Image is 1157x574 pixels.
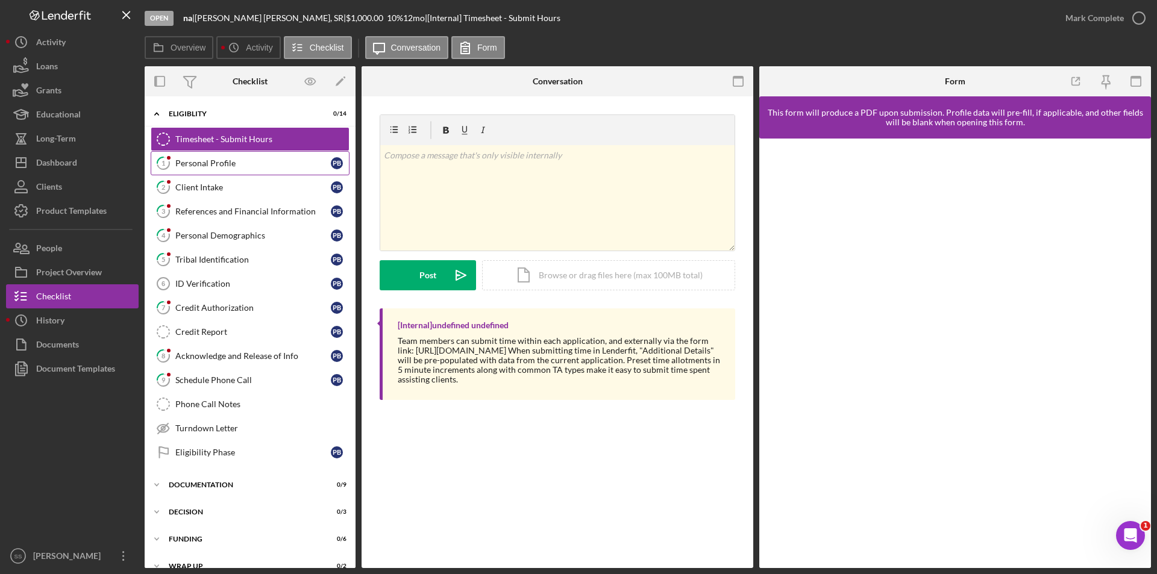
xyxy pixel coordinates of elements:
[380,260,476,290] button: Post
[477,43,497,52] label: Form
[175,399,349,409] div: Phone Call Notes
[403,13,425,23] div: 12 mo
[175,351,331,361] div: Acknowledge and Release of Info
[151,344,350,368] a: 8Acknowledge and Release of InfoPB
[331,181,343,193] div: P B
[151,296,350,320] a: 7Credit AuthorizationPB
[325,481,346,488] div: 0 / 9
[325,563,346,570] div: 0 / 2
[175,134,349,144] div: Timesheet - Submit Hours
[175,327,331,337] div: Credit Report
[169,563,316,570] div: Wrap up
[151,392,350,416] a: Phone Call Notes
[246,43,272,52] label: Activity
[216,36,280,59] button: Activity
[175,207,331,216] div: References and Financial Information
[346,13,387,23] div: $1,000.00
[14,553,22,560] text: SS
[151,272,350,296] a: 6ID VerificationPB
[387,13,403,23] div: 10 %
[161,255,165,263] tspan: 5
[771,151,1140,556] iframe: Lenderfit form
[151,320,350,344] a: Credit ReportPB
[161,159,165,167] tspan: 1
[284,36,352,59] button: Checklist
[945,76,965,86] div: Form
[175,423,349,433] div: Turndown Letter
[175,255,331,264] div: Tribal Identification
[183,13,192,23] b: na
[175,231,331,240] div: Personal Demographics
[331,350,343,362] div: P B
[331,278,343,290] div: P B
[175,448,331,457] div: Eligibility Phase
[325,535,346,543] div: 0 / 6
[1116,521,1145,550] iframe: Intercom live chat
[161,304,166,311] tspan: 7
[175,279,331,289] div: ID Verification
[331,229,343,242] div: P B
[331,302,343,314] div: P B
[161,280,165,287] tspan: 6
[331,446,343,458] div: P B
[325,110,346,117] div: 0 / 14
[233,76,268,86] div: Checklist
[183,13,195,23] div: |
[145,11,174,26] div: Open
[30,544,108,571] div: [PERSON_NAME]
[6,544,139,568] button: SS[PERSON_NAME]
[169,110,316,117] div: Eligiblity
[151,248,350,272] a: 5Tribal IdentificationPB
[331,374,343,386] div: P B
[151,127,350,151] a: Timesheet - Submit Hours
[151,223,350,248] a: 4Personal DemographicsPB
[765,108,1145,127] div: This form will produce a PDF upon submission. Profile data will pre-fill, if applicable, and othe...
[398,320,509,330] div: [Internal] undefined undefined
[169,535,316,543] div: Funding
[175,158,331,168] div: Personal Profile
[161,207,165,215] tspan: 3
[1053,6,1151,30] button: Mark Complete
[310,43,344,52] label: Checklist
[331,254,343,266] div: P B
[161,183,165,191] tspan: 2
[161,352,165,360] tspan: 8
[365,36,449,59] button: Conversation
[391,43,441,52] label: Conversation
[151,151,350,175] a: 1Personal ProfilePB
[195,13,346,23] div: [PERSON_NAME] [PERSON_NAME], SR |
[169,481,316,488] div: Documentation
[398,336,723,384] div: Team members can submit time within each application, and externally via the form link: [URL][DOM...
[171,43,205,52] label: Overview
